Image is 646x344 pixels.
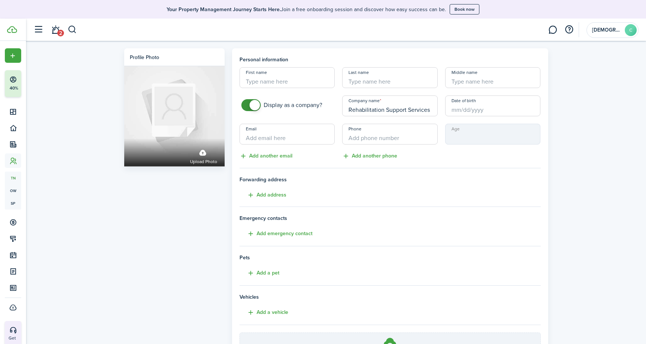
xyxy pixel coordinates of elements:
span: Christian [592,27,622,33]
div: Profile photo [130,53,159,61]
a: Notifications [48,20,62,39]
button: Open menu [5,48,21,63]
button: 40% [5,70,67,97]
span: 2 [57,30,64,36]
a: sp [5,197,21,210]
button: Add another email [240,152,292,160]
input: mm/dd/yyyy [445,95,541,116]
input: Type name here [342,67,438,88]
span: Forwarding address [240,176,541,184]
button: Add another phone [342,152,397,160]
button: Add a vehicle [240,308,288,317]
input: Add email here [240,124,335,145]
avatar-text: C [625,24,637,36]
button: Open resource center [563,23,575,36]
p: Join a free onboarding session and discover how easy success can be. [167,6,446,13]
button: Book now [450,4,479,14]
input: Type name here [240,67,335,88]
h4: Personal information [240,56,541,64]
input: Type name here [445,67,541,88]
b: Your Property Management Journey Starts Here. [167,6,281,13]
label: Upload photo [190,146,217,166]
h4: Emergency contacts [240,214,541,222]
img: TenantCloud [7,26,17,33]
button: Add emergency contact [240,230,312,238]
a: tn [5,172,21,184]
button: Add a pet [240,269,279,278]
h4: Pets [240,254,541,262]
button: Add address [240,191,286,199]
input: Add phone number [342,124,438,145]
button: Open sidebar [31,23,45,37]
p: Get [9,335,54,341]
h4: Vehicles [240,293,541,301]
input: Type name here [342,95,438,116]
a: ow [5,184,21,197]
a: Messaging [546,20,560,39]
button: Search [68,23,77,36]
p: 40% [9,85,19,91]
span: Upload photo [190,158,217,166]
